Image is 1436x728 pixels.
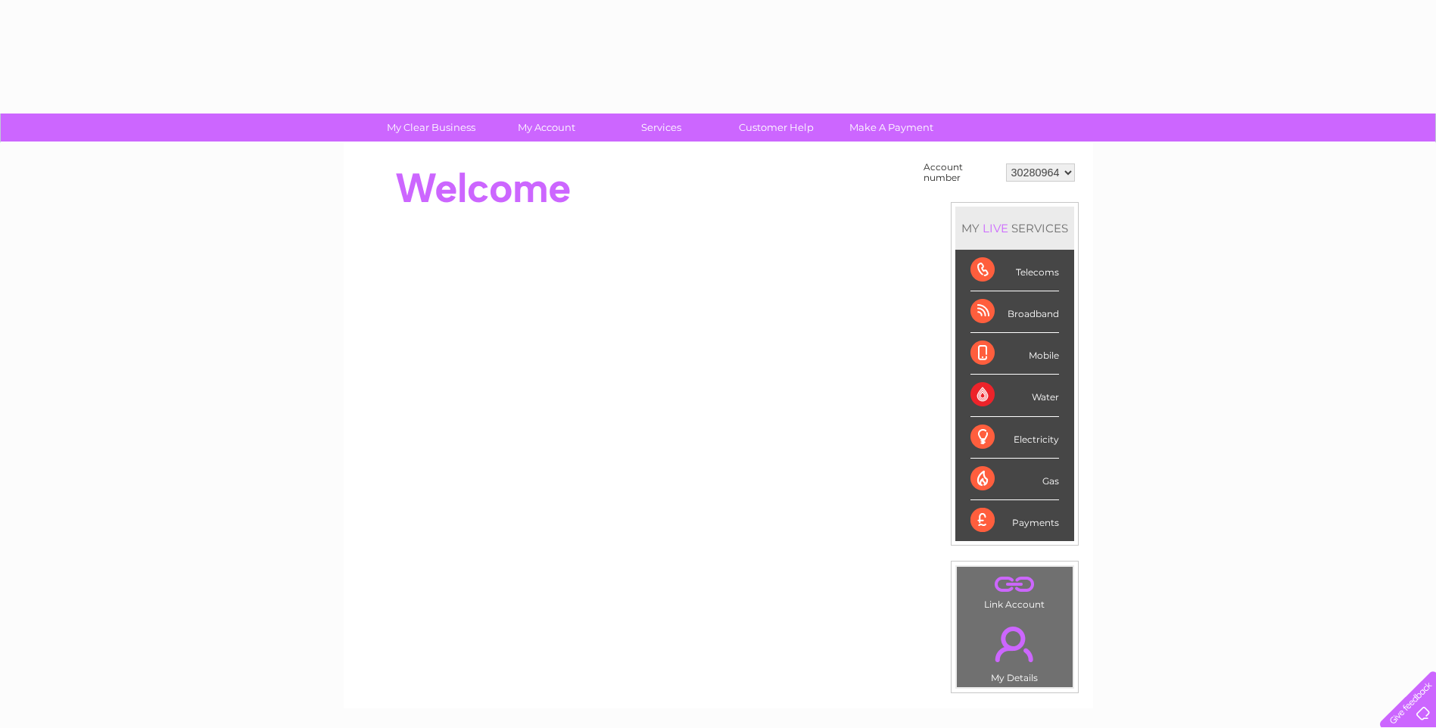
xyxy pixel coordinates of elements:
td: Link Account [956,566,1073,614]
a: My Clear Business [369,114,494,142]
a: . [961,618,1069,670]
a: Make A Payment [829,114,954,142]
td: Account number [920,158,1002,187]
a: My Account [484,114,609,142]
div: Electricity [970,417,1059,459]
div: Payments [970,500,1059,541]
a: Customer Help [714,114,839,142]
div: Gas [970,459,1059,500]
a: . [961,571,1069,597]
a: Services [599,114,724,142]
div: Telecoms [970,250,1059,291]
div: Mobile [970,333,1059,375]
div: Water [970,375,1059,416]
div: LIVE [980,221,1011,235]
div: Broadband [970,291,1059,333]
div: MY SERVICES [955,207,1074,250]
td: My Details [956,614,1073,688]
